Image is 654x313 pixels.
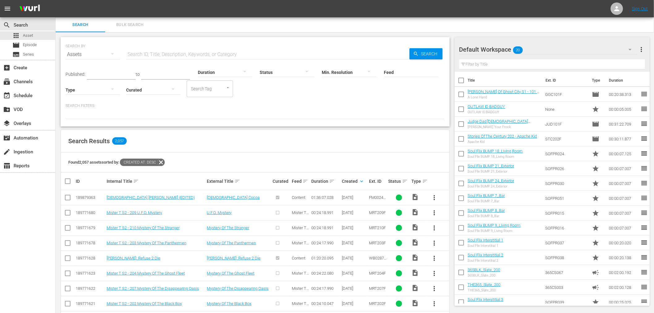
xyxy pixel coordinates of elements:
a: U.F.O. Mystery [207,210,232,215]
a: OUTLAW ID BADGUY [468,104,505,109]
div: Soul Flix BUMP 7_Bar [468,199,505,203]
a: Mystery Of The Black Box [207,301,252,306]
td: SOFPR030 [543,176,590,191]
div: 189771622 [76,286,105,291]
div: 00:24:17.990 [311,241,340,245]
span: reorder [640,179,648,187]
a: Soul Flix BUMP 9_Living Room [468,223,521,228]
div: [DATE] [342,256,367,260]
button: more_vert [427,236,442,251]
div: 01:20:20.095 [311,256,340,260]
span: Search [59,21,101,28]
span: VOD [3,106,11,113]
div: 00:24:18.991 [311,225,340,230]
td: GGC101F [543,87,590,102]
td: 00:00:07.007 [606,221,640,235]
span: Bulk Search [109,21,151,28]
span: Content [292,195,305,200]
div: Internal Title [107,178,205,185]
div: Type [412,178,425,185]
div: Apache Kid [468,140,537,144]
span: Found 2,057 assets sorted by: [68,160,165,165]
span: MRT203F [369,241,386,245]
div: 00:24:22.080 [311,271,340,276]
a: Mister T S2 - 204 Mystery Of The Ghost Fleet [107,271,185,276]
span: Schedule [3,92,11,99]
span: Promo [592,239,599,247]
span: Video [412,224,419,231]
span: reorder [640,298,648,306]
span: Promo [592,165,599,172]
span: reorder [640,90,648,98]
span: Promo [592,209,599,217]
span: Ad [592,269,599,276]
span: Promo [592,254,599,261]
span: reorder [640,135,648,142]
span: sort [133,178,139,184]
span: more_vert [638,46,645,53]
span: reorder [640,254,648,261]
a: Mystery Of The Panthermen [207,241,256,245]
span: Content [292,256,305,260]
td: 00:00:25.025 [606,295,640,310]
div: [DATE] [342,195,367,200]
span: FM0024FE [369,195,386,204]
span: menu [4,5,11,12]
td: SOFPR015 [543,206,590,221]
th: Duration [605,72,642,89]
span: Create [3,64,11,71]
span: Promo [592,105,599,113]
div: Soul Flix Interstitial 3 [468,303,503,307]
td: 00:00:05.005 [606,102,640,117]
a: [PERSON_NAME]: Refuse 2 Die [207,256,261,260]
td: 00:00:07.007 [606,191,640,206]
span: Published: [66,72,85,77]
span: Search Results [68,137,110,145]
div: 189771678 [76,241,105,245]
span: Series [12,51,20,58]
span: sort [402,178,408,184]
div: 189879363 [76,195,105,200]
td: SOFPR038 [543,250,590,265]
span: Video [412,284,419,292]
div: [DATE] [342,301,367,306]
span: MRT209F [369,210,386,215]
div: Soul Flix Interstitial 1 [468,244,503,248]
a: Soul Flix BUMP 7_Bar [468,193,505,198]
span: sort [422,178,428,184]
td: 00:00:20.020 [606,235,640,250]
span: Episode [592,91,599,98]
th: Ext. ID [542,72,588,89]
span: Mister T S2 [292,210,309,220]
button: Search [410,48,443,59]
a: Mystery Of The Disappearing Oasis [207,286,269,291]
span: more_vert [431,209,438,217]
div: OUTLAW ID BADGUY [468,110,505,114]
div: 00:24:10.047 [311,301,340,306]
span: Video [412,254,419,261]
span: Promo [592,195,599,202]
span: sort [303,178,308,184]
a: Mister T S2 - 207 Mystery Of The Disappearing Oasis [107,286,199,291]
span: Overlays [3,120,11,127]
span: Ingestion [3,148,11,156]
td: 00:00:07.007 [606,206,640,221]
span: Episode [592,135,599,143]
span: reorder [640,105,648,113]
td: 365CS003 [543,280,590,295]
span: more_vert [431,194,438,201]
span: reorder [640,268,648,276]
td: None [543,102,590,117]
div: Created [342,178,367,185]
span: Promo [592,180,599,187]
button: more_vert [427,296,442,311]
span: MRT204F [369,271,386,276]
div: [DATE] [342,286,367,291]
span: Episode [592,120,599,128]
span: Reports [3,162,11,169]
span: Asset [23,32,33,39]
a: [DEMOGRAPHIC_DATA] [PERSON_NAME] (EDITED) [107,195,195,200]
img: ans4CAIJ8jUAAAAAAAAAAAAAAAAAAAAAAAAgQb4GAAAAAAAAAAAAAAAAAAAAAAAAJMjXAAAAAAAAAAAAAAAAAAAAAAAAgAT5G... [15,2,45,16]
span: Mister T S2 [292,301,309,311]
a: [PERSON_NAME] Of Ghost City S1 - 101 A Lone Hand [468,89,540,99]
